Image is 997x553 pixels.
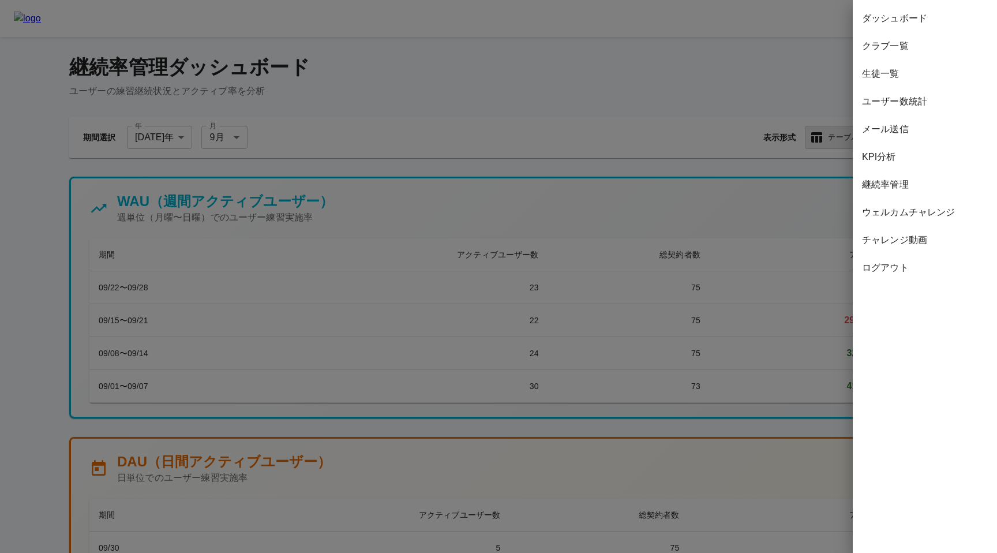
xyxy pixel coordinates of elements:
[853,171,997,199] div: 継続率管理
[853,254,997,282] div: ログアウト
[853,115,997,143] div: メール送信
[853,5,997,32] div: ダッシュボード
[862,261,988,275] span: ログアウト
[853,60,997,88] div: 生徒一覧
[862,150,988,164] span: KPI分析
[853,199,997,226] div: ウェルカムチャレンジ
[862,233,988,247] span: チャレンジ動画
[853,143,997,171] div: KPI分析
[862,12,988,25] span: ダッシュボード
[853,88,997,115] div: ユーザー数統計
[862,95,988,109] span: ユーザー数統計
[853,226,997,254] div: チャレンジ動画
[862,122,988,136] span: メール送信
[853,32,997,60] div: クラブ一覧
[862,178,988,192] span: 継続率管理
[862,205,988,219] span: ウェルカムチャレンジ
[862,67,988,81] span: 生徒一覧
[862,39,988,53] span: クラブ一覧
